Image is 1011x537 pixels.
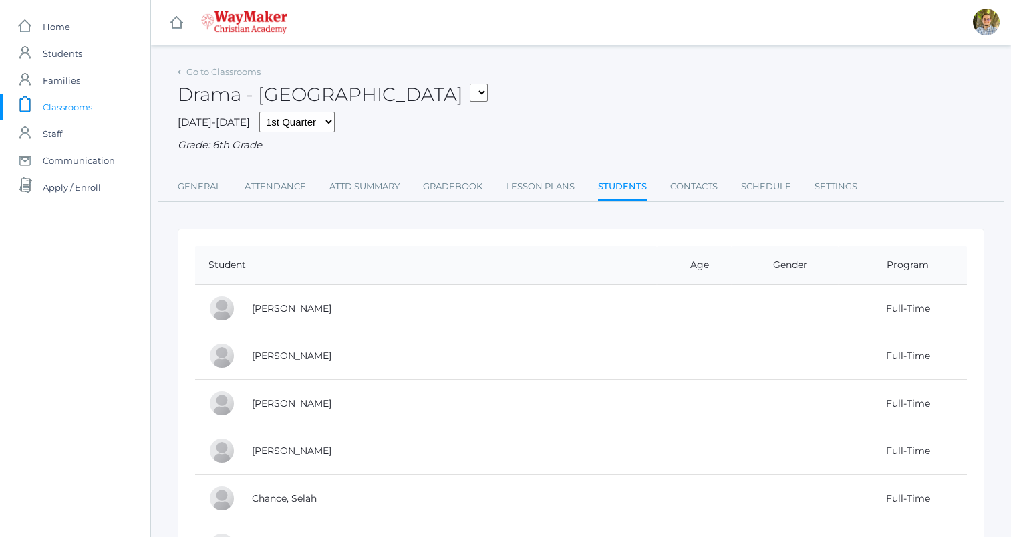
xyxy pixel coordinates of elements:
[252,492,317,504] a: Chance, Selah
[252,397,331,409] a: [PERSON_NAME]
[839,332,967,380] td: Full-Time
[178,138,984,153] div: Grade: 6th Grade
[839,246,967,285] th: Program
[43,94,92,120] span: Classrooms
[208,390,235,417] div: Gabby Brozek
[252,350,331,362] a: [PERSON_NAME]
[839,427,967,475] td: Full-Time
[186,66,261,77] a: Go to Classrooms
[245,173,306,200] a: Attendance
[208,437,235,464] div: Eva Carr
[43,67,80,94] span: Families
[598,173,647,202] a: Students
[43,40,82,67] span: Students
[178,84,488,105] h2: Drama - [GEOGRAPHIC_DATA]
[208,295,235,322] div: Josey Baker
[208,342,235,369] div: Pierce Brozek
[657,246,732,285] th: Age
[195,246,657,285] th: Student
[506,173,575,200] a: Lesson Plans
[839,475,967,522] td: Full-Time
[201,11,287,34] img: waymaker-logo-stack-white-1602f2b1af18da31a5905e9982d058868370996dac5278e84edea6dabf9a3315.png
[839,380,967,427] td: Full-Time
[178,173,221,200] a: General
[252,445,331,457] a: [PERSON_NAME]
[178,116,250,128] span: [DATE]-[DATE]
[973,9,1000,35] div: Kylen Braileanu
[43,120,62,147] span: Staff
[670,173,718,200] a: Contacts
[815,173,857,200] a: Settings
[732,246,839,285] th: Gender
[208,485,235,512] div: Selah Chance
[43,174,101,201] span: Apply / Enroll
[423,173,482,200] a: Gradebook
[741,173,791,200] a: Schedule
[329,173,400,200] a: Attd Summary
[43,147,115,174] span: Communication
[252,302,331,314] a: [PERSON_NAME]
[839,285,967,332] td: Full-Time
[43,13,70,40] span: Home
